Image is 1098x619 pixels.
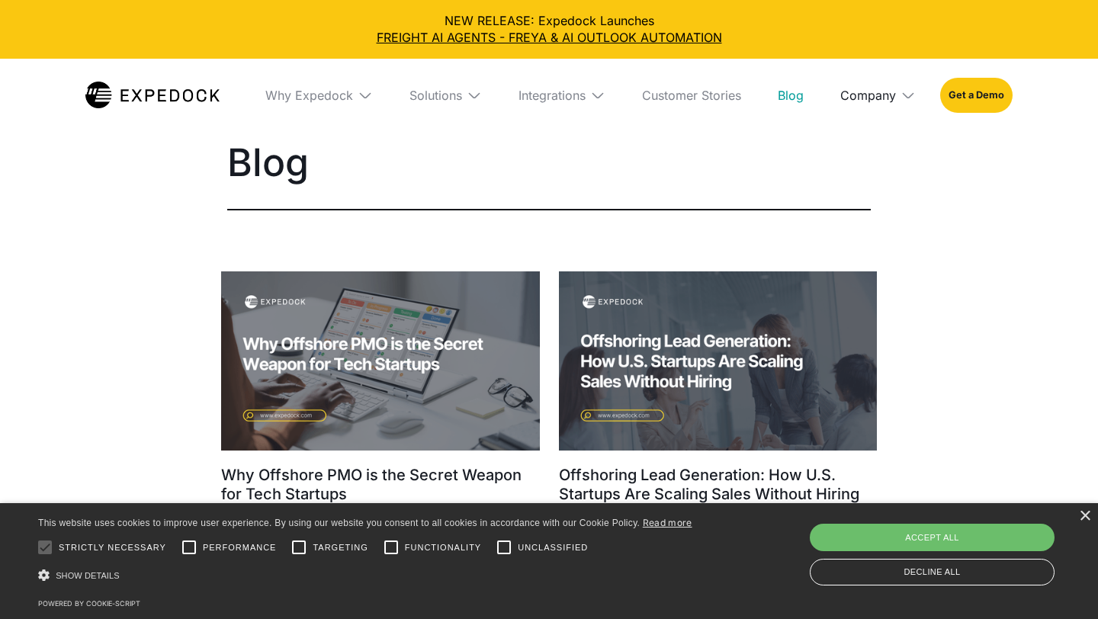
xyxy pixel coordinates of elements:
[397,59,494,132] div: Solutions
[59,541,166,554] span: Strictly necessary
[409,88,462,103] div: Solutions
[221,466,540,504] h1: Why Offshore PMO is the Secret Weapon for Tech Startups
[1079,511,1090,522] div: Close
[828,59,928,132] div: Company
[253,59,385,132] div: Why Expedock
[38,518,640,528] span: This website uses cookies to improve user experience. By using our website you consent to all coo...
[810,559,1055,585] div: Decline all
[313,541,368,554] span: Targeting
[559,466,878,504] h1: Offshoring Lead Generation: How U.S. Startups Are Scaling Sales Without Hiring
[840,88,896,103] div: Company
[38,565,692,586] div: Show details
[810,524,1055,551] div: Accept all
[38,599,140,608] a: Powered by cookie-script
[506,59,618,132] div: Integrations
[518,88,586,103] div: Integrations
[630,59,753,132] a: Customer Stories
[227,143,871,181] h1: Blog
[12,12,1086,47] div: NEW RELEASE: Expedock Launches
[56,571,120,580] span: Show details
[518,541,588,554] span: Unclassified
[12,29,1086,46] a: FREIGHT AI AGENTS - FREYA & AI OUTLOOK AUTOMATION
[405,541,481,554] span: Functionality
[203,541,277,554] span: Performance
[766,59,816,132] a: Blog
[643,517,692,528] a: Read more
[1022,546,1098,619] iframe: Chat Widget
[940,78,1013,113] a: Get a Demo
[265,88,353,103] div: Why Expedock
